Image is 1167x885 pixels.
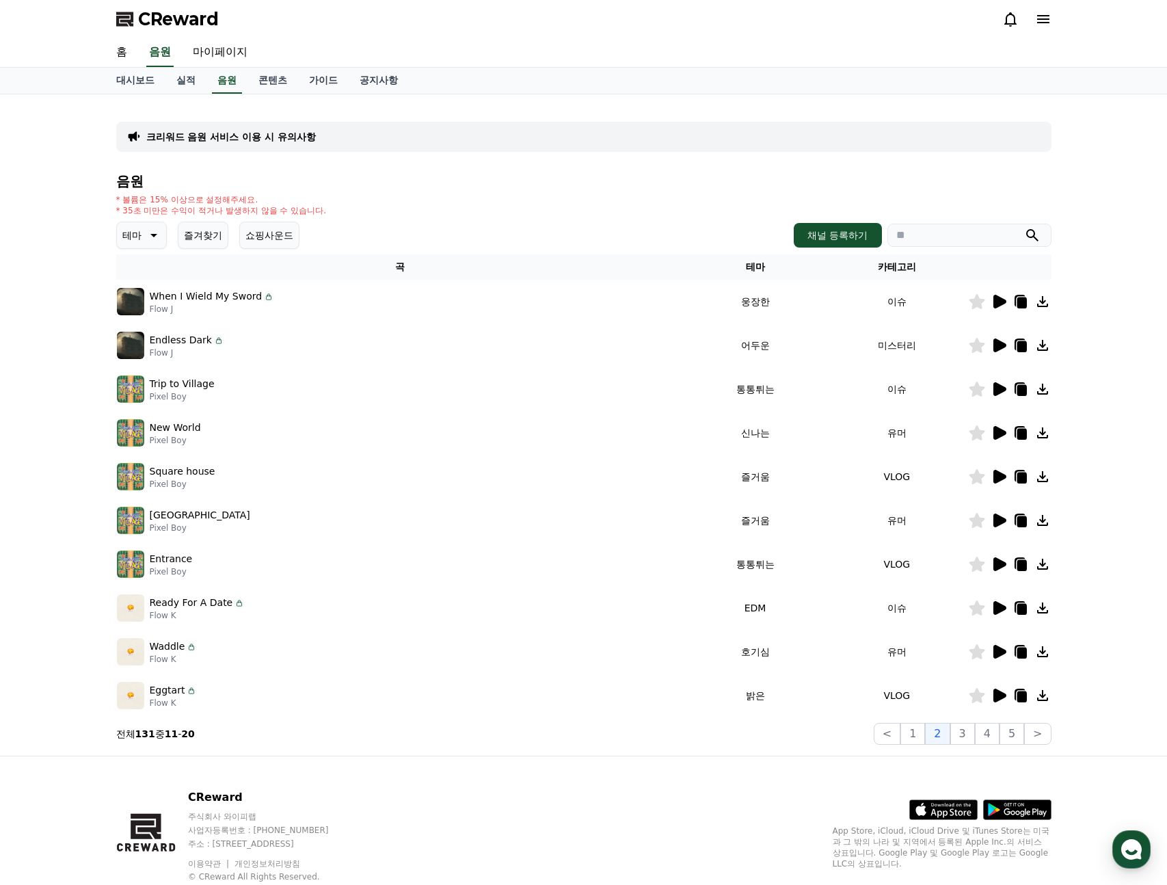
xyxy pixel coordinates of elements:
[116,254,684,280] th: 곡
[117,507,144,534] img: music
[116,8,219,30] a: CReward
[684,254,826,280] th: 테마
[150,377,215,391] p: Trip to Village
[117,332,144,359] img: music
[211,454,228,465] span: 설정
[826,254,967,280] th: 카테고리
[150,683,185,698] p: Eggtart
[188,789,355,806] p: CReward
[349,68,409,94] a: 공지사항
[125,455,142,466] span: 대화
[116,222,167,249] button: 테마
[165,68,206,94] a: 실적
[117,463,144,490] img: music
[90,434,176,468] a: 대화
[117,682,144,709] img: music
[182,38,258,67] a: 마이페이지
[165,728,178,739] strong: 11
[188,825,355,836] p: 사업자등록번호 : [PHONE_NUMBER]
[150,304,275,315] p: Flow J
[234,859,300,869] a: 개인정보처리방침
[188,811,355,822] p: 주식회사 와이피랩
[150,523,250,533] p: Pixel Boy
[117,375,144,403] img: music
[150,421,201,435] p: New World
[684,280,826,323] td: 웅장한
[117,551,144,578] img: music
[176,434,263,468] a: 설정
[684,323,826,367] td: 어두운
[826,323,967,367] td: 미스터리
[105,68,165,94] a: 대시보드
[826,455,967,499] td: VLOG
[826,630,967,674] td: 유머
[116,194,327,205] p: * 볼륨은 15% 이상으로 설정해주세요.
[117,288,144,315] img: music
[874,723,900,745] button: <
[684,586,826,630] td: EDM
[150,698,198,709] p: Flow K
[150,391,215,402] p: Pixel Boy
[43,454,51,465] span: 홈
[122,226,142,245] p: 테마
[826,499,967,542] td: 유머
[138,8,219,30] span: CReward
[150,464,215,479] p: Square house
[117,594,144,622] img: music
[116,727,195,741] p: 전체 중 -
[4,434,90,468] a: 홈
[150,435,201,446] p: Pixel Boy
[116,205,327,216] p: * 35초 미만은 수익이 적거나 발생하지 않을 수 있습니다.
[117,638,144,665] img: music
[684,455,826,499] td: 즐거움
[146,130,316,144] a: 크리워드 음원 서비스 이용 시 유의사항
[684,630,826,674] td: 호기심
[298,68,349,94] a: 가이드
[239,222,299,249] button: 쇼핑사운드
[826,411,967,455] td: 유머
[975,723,1000,745] button: 4
[188,838,355,849] p: 주소 : [STREET_ADDRESS]
[150,654,198,665] p: Flow K
[684,674,826,717] td: 밝은
[794,223,881,248] button: 채널 등록하기
[150,610,245,621] p: Flow K
[146,38,174,67] a: 음원
[117,419,144,447] img: music
[684,367,826,411] td: 통통튀는
[212,68,242,94] a: 음원
[188,859,231,869] a: 이용약관
[150,333,212,347] p: Endless Dark
[684,542,826,586] td: 통통튀는
[247,68,298,94] a: 콘텐츠
[833,825,1051,869] p: App Store, iCloud, iCloud Drive 및 iTunes Store는 미국과 그 밖의 나라 및 지역에서 등록된 Apple Inc.의 서비스 상표입니다. Goo...
[116,174,1051,189] h4: 음원
[135,728,155,739] strong: 131
[150,347,224,358] p: Flow J
[826,586,967,630] td: 이슈
[925,723,950,745] button: 2
[178,222,228,249] button: 즐겨찾기
[150,596,233,610] p: Ready For A Date
[684,499,826,542] td: 즐거움
[150,639,185,654] p: Waddle
[826,280,967,323] td: 이슈
[181,728,194,739] strong: 20
[826,542,967,586] td: VLOG
[150,289,263,304] p: When I Wield My Sword
[188,871,355,882] p: © CReward All Rights Reserved.
[150,566,193,577] p: Pixel Boy
[900,723,925,745] button: 1
[150,552,193,566] p: Entrance
[150,508,250,523] p: [GEOGRAPHIC_DATA]
[826,674,967,717] td: VLOG
[105,38,138,67] a: 홈
[950,723,975,745] button: 3
[684,411,826,455] td: 신나는
[1024,723,1051,745] button: >
[826,367,967,411] td: 이슈
[150,479,215,490] p: Pixel Boy
[1000,723,1024,745] button: 5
